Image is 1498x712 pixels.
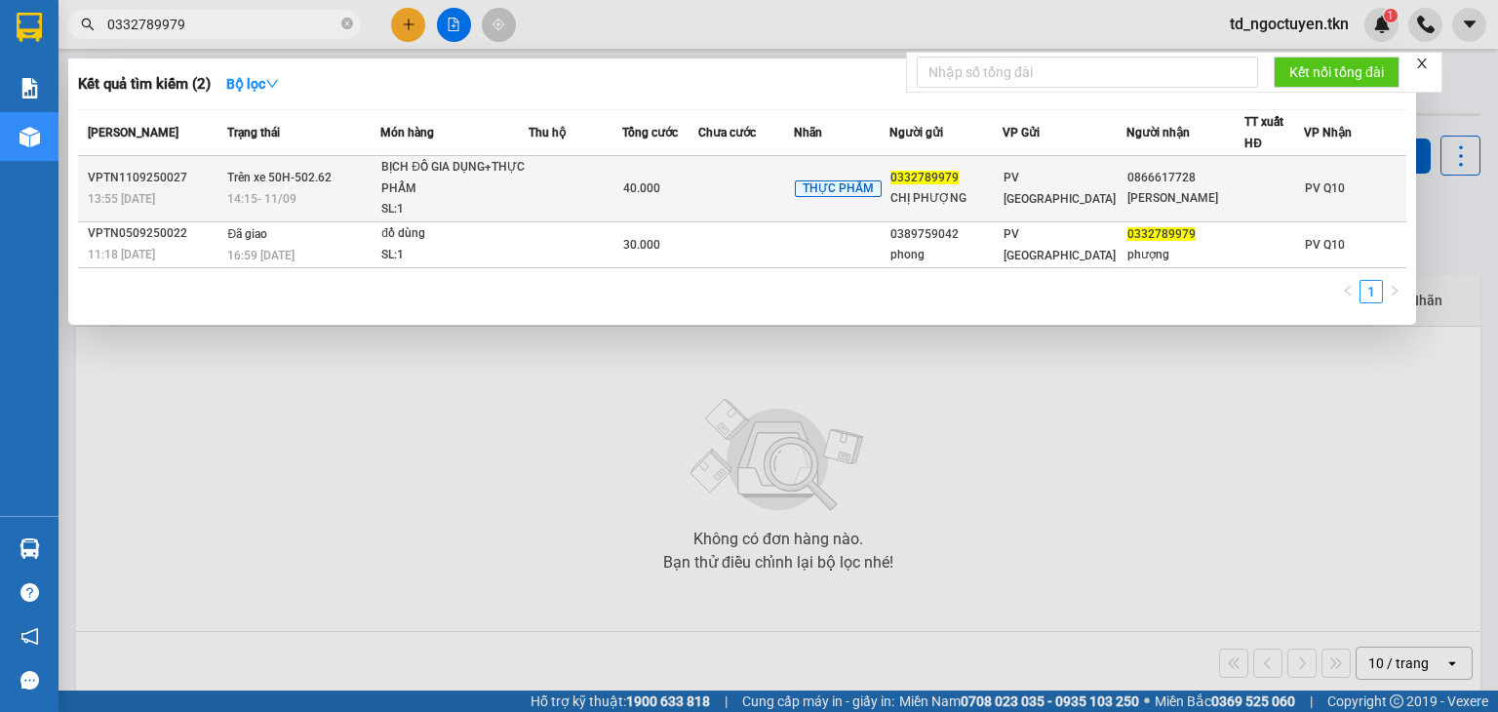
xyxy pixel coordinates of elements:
li: Next Page [1383,280,1406,303]
span: notification [20,627,39,646]
span: close-circle [341,18,353,29]
h3: Kết quả tìm kiếm ( 2 ) [78,74,211,95]
div: CHỊ PHƯỢNG [890,188,1002,209]
div: [PERSON_NAME] [1127,188,1243,209]
div: SL: 1 [381,199,528,220]
div: 0866617728 [1127,168,1243,188]
button: Kết nối tổng đài [1274,57,1399,88]
button: right [1383,280,1406,303]
span: Kết nối tổng đài [1289,61,1384,83]
span: Nhãn [794,126,822,139]
span: right [1389,285,1400,297]
img: logo-vxr [17,13,42,42]
input: Tìm tên, số ĐT hoặc mã đơn [107,14,337,35]
span: 0332789979 [1127,227,1196,241]
span: 11:18 [DATE] [88,248,155,261]
span: PV [GEOGRAPHIC_DATA] [1004,171,1116,206]
span: 0332789979 [890,171,959,184]
span: Trạng thái [227,126,280,139]
span: PV Q10 [1305,238,1345,252]
div: phong [890,245,1002,265]
span: Tổng cước [622,126,678,139]
input: Nhập số tổng đài [917,57,1258,88]
span: Người gửi [889,126,943,139]
span: search [81,18,95,31]
span: PV [GEOGRAPHIC_DATA] [1004,227,1116,262]
div: VPTN1109250027 [88,168,221,188]
li: Previous Page [1336,280,1360,303]
div: 0389759042 [890,224,1002,245]
div: phượng [1127,245,1243,265]
span: PV Q10 [1305,181,1345,195]
span: close-circle [341,16,353,34]
button: Bộ lọcdown [211,68,295,99]
span: question-circle [20,583,39,602]
span: 13:55 [DATE] [88,192,155,206]
span: message [20,671,39,690]
span: close [1415,57,1429,70]
span: Món hàng [380,126,434,139]
span: 16:59 [DATE] [227,249,295,262]
a: 1 [1360,281,1382,302]
img: solution-icon [20,78,40,99]
li: 1 [1360,280,1383,303]
span: 30.000 [623,238,660,252]
button: left [1336,280,1360,303]
img: warehouse-icon [20,127,40,147]
span: Người nhận [1126,126,1190,139]
span: down [265,77,279,91]
span: TT xuất HĐ [1244,115,1283,150]
span: [PERSON_NAME] [88,126,178,139]
span: VP Gửi [1003,126,1040,139]
img: warehouse-icon [20,538,40,559]
span: Đã giao [227,227,267,241]
span: THỰC PHẨM [795,180,882,198]
span: Chưa cước [698,126,756,139]
span: left [1342,285,1354,297]
span: Trên xe 50H-502.62 [227,171,332,184]
div: đồ dùng [381,223,528,245]
div: BỊCH ĐỒ GIA DỤNG+THỰC PHẨM [381,157,528,199]
span: 14:15 - 11/09 [227,192,296,206]
span: Thu hộ [529,126,566,139]
strong: Bộ lọc [226,76,279,92]
span: VP Nhận [1304,126,1352,139]
div: SL: 1 [381,245,528,266]
span: 40.000 [623,181,660,195]
div: VPTN0509250022 [88,223,221,244]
